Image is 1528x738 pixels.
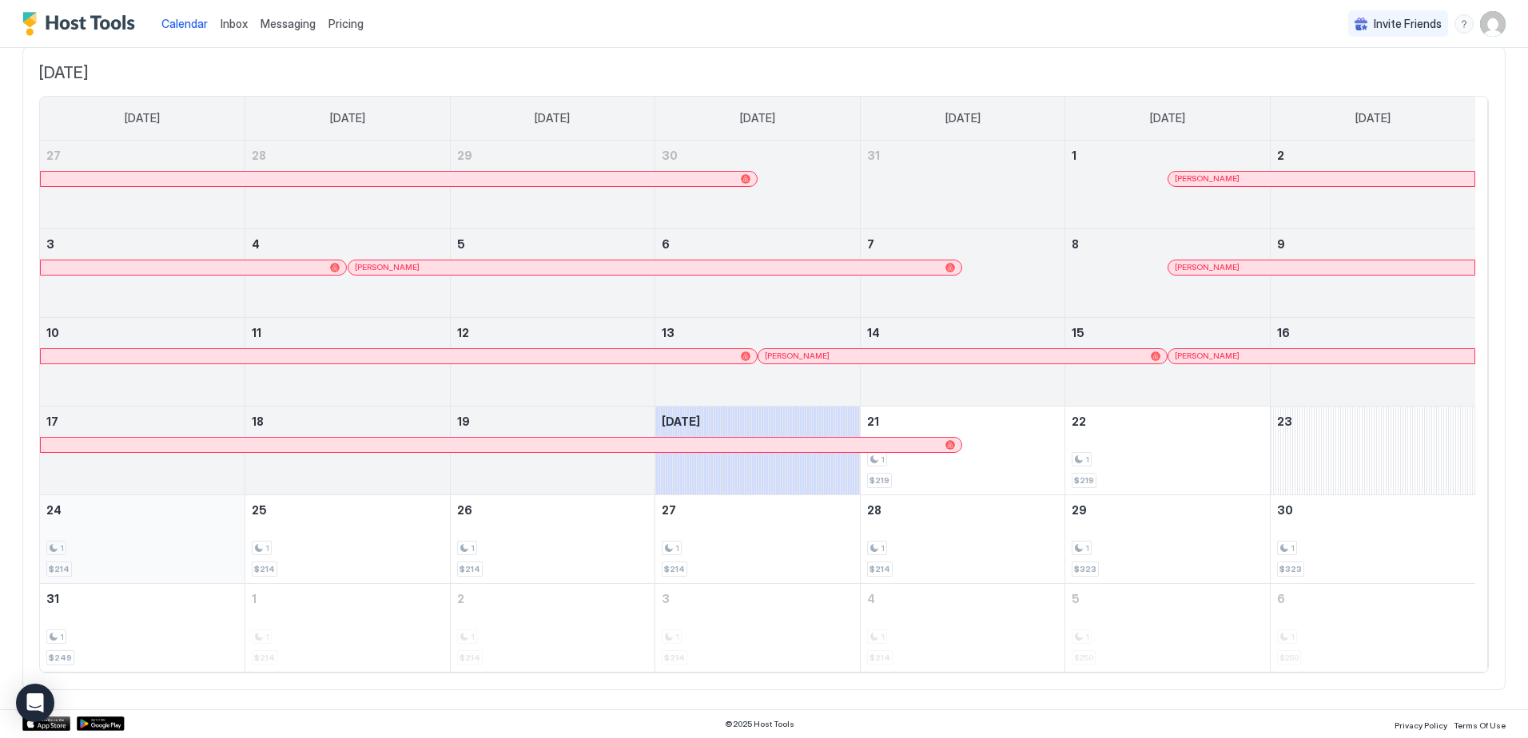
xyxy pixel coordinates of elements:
[655,228,861,317] td: August 6, 2025
[1277,503,1293,517] span: 30
[662,592,670,605] span: 3
[60,632,64,642] span: 1
[867,326,880,339] span: 14
[109,97,176,140] a: Sunday
[40,407,245,436] a: August 17, 2025
[860,494,1065,583] td: August 28, 2025
[245,229,450,259] a: August 4, 2025
[314,97,381,140] a: Monday
[1065,229,1270,259] a: August 8, 2025
[1072,149,1076,162] span: 1
[765,351,1160,361] div: [PERSON_NAME]
[861,407,1065,436] a: August 21, 2025
[451,584,655,613] a: September 2, 2025
[261,17,316,30] span: Messaging
[245,141,450,170] a: July 28, 2025
[1374,17,1442,31] span: Invite Friends
[40,317,245,406] td: August 10, 2025
[40,583,245,672] td: August 31, 2025
[655,141,861,229] td: July 30, 2025
[869,564,890,574] span: $214
[861,229,1065,259] a: August 7, 2025
[40,584,245,613] a: August 31, 2025
[1277,592,1285,605] span: 6
[1454,720,1506,730] span: Terms Of Use
[460,564,480,574] span: $214
[1065,317,1271,406] td: August 15, 2025
[39,63,1489,83] span: [DATE]
[1134,97,1201,140] a: Friday
[22,12,142,36] div: Host Tools Logo
[1065,407,1270,436] a: August 22, 2025
[867,592,875,605] span: 4
[161,17,208,30] span: Calendar
[161,15,208,32] a: Calendar
[662,237,670,251] span: 6
[1175,262,1240,272] span: [PERSON_NAME]
[252,237,260,251] span: 4
[1065,228,1271,317] td: August 8, 2025
[765,351,830,361] span: [PERSON_NAME]
[22,716,70,731] a: App Store
[655,318,860,347] a: August 13, 2025
[245,407,450,436] a: August 18, 2025
[1065,494,1271,583] td: August 29, 2025
[1395,720,1447,730] span: Privacy Policy
[254,564,275,574] span: $214
[655,317,861,406] td: August 13, 2025
[945,111,981,125] span: [DATE]
[252,592,257,605] span: 1
[245,141,451,229] td: July 28, 2025
[355,262,955,272] div: [PERSON_NAME]
[740,111,775,125] span: [DATE]
[1085,454,1089,465] span: 1
[861,495,1065,525] a: August 28, 2025
[664,564,685,574] span: $214
[450,317,655,406] td: August 12, 2025
[1270,141,1475,229] td: August 2, 2025
[1270,406,1475,494] td: August 23, 2025
[252,326,261,339] span: 11
[655,495,860,525] a: August 27, 2025
[355,262,420,272] span: [PERSON_NAME]
[662,326,674,339] span: 13
[1175,173,1468,184] div: [PERSON_NAME]
[1271,407,1475,436] a: August 23, 2025
[1175,262,1468,272] div: [PERSON_NAME]
[1454,14,1474,34] div: menu
[1074,564,1096,574] span: $323
[40,228,245,317] td: August 3, 2025
[1175,173,1240,184] span: [PERSON_NAME]
[725,719,794,729] span: © 2025 Host Tools
[450,583,655,672] td: September 2, 2025
[16,684,54,722] div: Open Intercom Messenger
[861,584,1065,613] a: September 4, 2025
[1065,584,1270,613] a: September 5, 2025
[1072,415,1086,428] span: 22
[125,111,160,125] span: [DATE]
[245,318,450,347] a: August 11, 2025
[451,229,655,259] a: August 5, 2025
[1270,228,1475,317] td: August 9, 2025
[1279,564,1302,574] span: $323
[867,503,881,517] span: 28
[1065,141,1270,170] a: August 1, 2025
[861,141,1065,170] a: July 31, 2025
[1270,583,1475,672] td: September 6, 2025
[869,475,889,486] span: $219
[1271,141,1475,170] a: August 2, 2025
[46,415,58,428] span: 17
[60,543,64,553] span: 1
[457,415,470,428] span: 19
[450,141,655,229] td: July 29, 2025
[675,543,679,553] span: 1
[1277,149,1284,162] span: 2
[450,494,655,583] td: August 26, 2025
[1065,495,1270,525] a: August 29, 2025
[40,141,245,229] td: July 27, 2025
[245,584,450,613] a: September 1, 2025
[49,653,72,663] span: $249
[451,318,655,347] a: August 12, 2025
[40,494,245,583] td: August 24, 2025
[330,111,365,125] span: [DATE]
